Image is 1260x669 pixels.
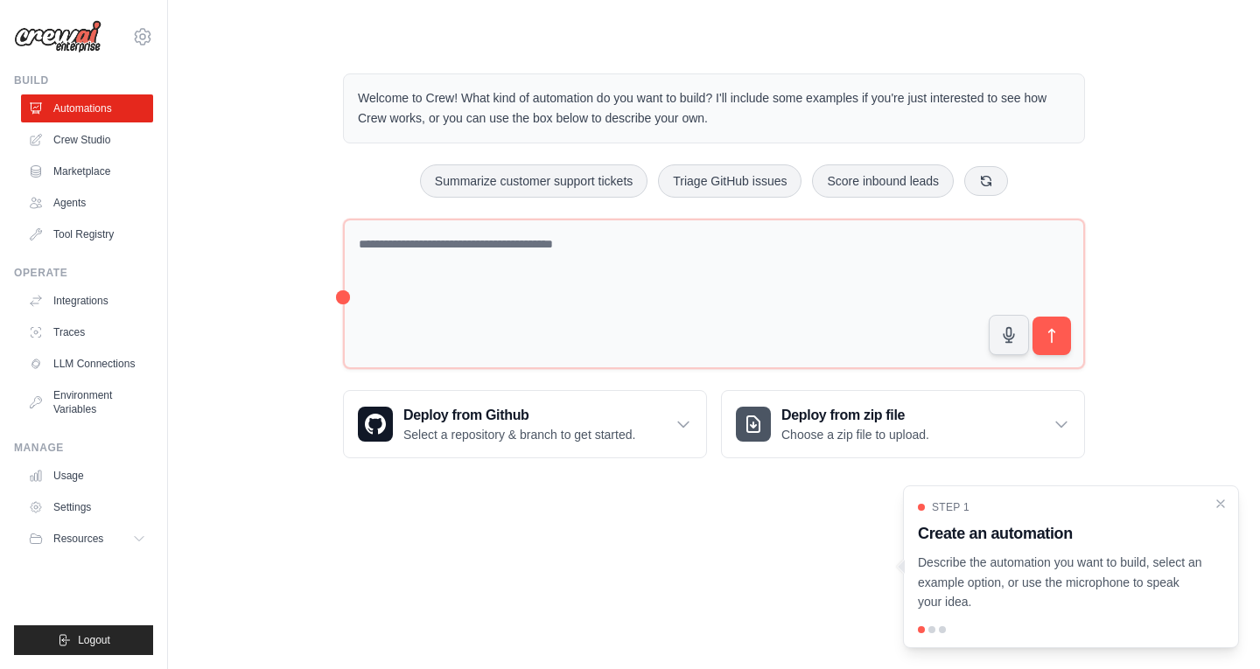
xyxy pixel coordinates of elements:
a: Environment Variables [21,381,153,423]
div: Manage [14,441,153,455]
img: Logo [14,20,101,53]
p: Select a repository & branch to get started. [403,426,635,443]
span: Step 1 [932,500,969,514]
button: Logout [14,625,153,655]
a: Automations [21,94,153,122]
button: Summarize customer support tickets [420,164,647,198]
a: Integrations [21,287,153,315]
span: Logout [78,633,110,647]
a: Tool Registry [21,220,153,248]
div: Operate [14,266,153,280]
h3: Deploy from Github [403,405,635,426]
iframe: Chat Widget [1172,585,1260,669]
a: Usage [21,462,153,490]
a: Traces [21,318,153,346]
a: LLM Connections [21,350,153,378]
a: Agents [21,189,153,217]
p: Choose a zip file to upload. [781,426,929,443]
span: Resources [53,532,103,546]
button: Close walkthrough [1214,497,1228,511]
h3: Create an automation [918,521,1203,546]
a: Settings [21,493,153,521]
p: Describe the automation you want to build, select an example option, or use the microphone to spe... [918,553,1203,612]
div: Build [14,73,153,87]
a: Marketplace [21,157,153,185]
button: Resources [21,525,153,553]
h3: Deploy from zip file [781,405,929,426]
p: Welcome to Crew! What kind of automation do you want to build? I'll include some examples if you'... [358,88,1070,129]
button: Score inbound leads [812,164,954,198]
a: Crew Studio [21,126,153,154]
button: Triage GitHub issues [658,164,801,198]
